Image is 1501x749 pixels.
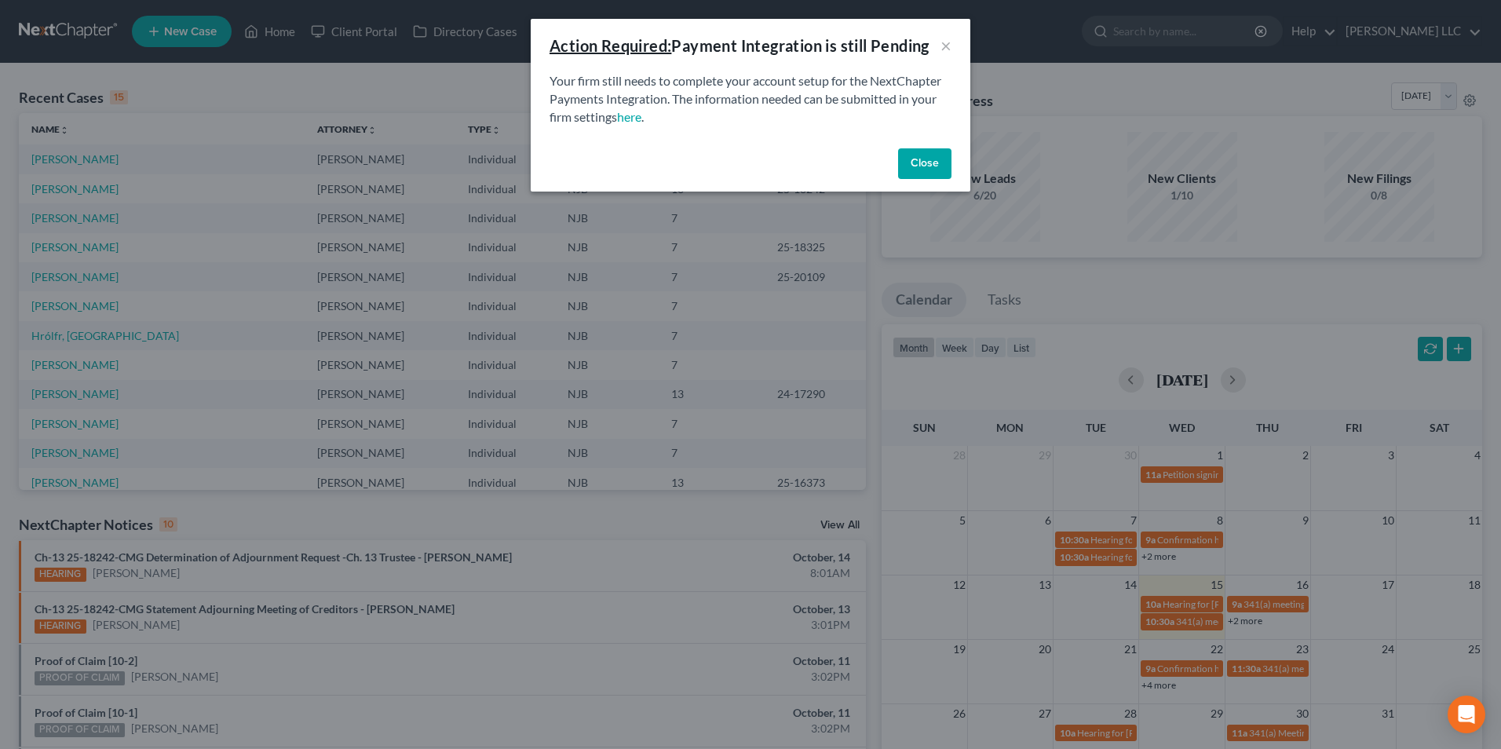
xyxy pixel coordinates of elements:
[550,72,951,126] p: Your firm still needs to complete your account setup for the NextChapter Payments Integration. Th...
[1448,696,1485,733] div: Open Intercom Messenger
[898,148,951,180] button: Close
[550,36,671,55] u: Action Required:
[940,36,951,55] button: ×
[550,35,929,57] div: Payment Integration is still Pending
[617,109,641,124] a: here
